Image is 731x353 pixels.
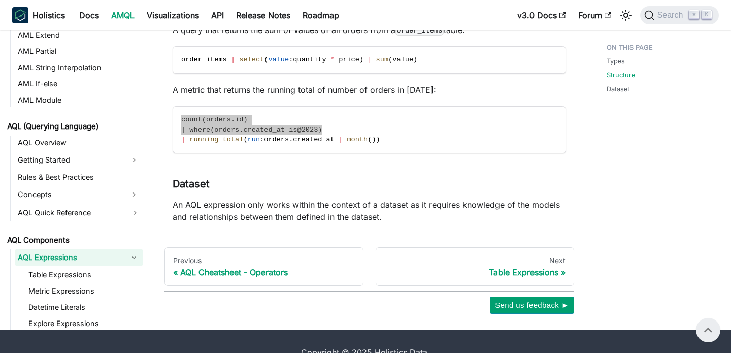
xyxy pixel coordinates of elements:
a: Rules & Best Practices [15,170,143,184]
span: created_at [293,136,335,143]
span: id [235,116,243,123]
span: count [181,116,202,123]
span: | [181,136,185,143]
span: quantity [293,56,326,63]
a: Dataset [607,84,629,94]
span: . [231,116,235,123]
a: AML Partial [15,44,143,58]
span: sum [376,56,388,63]
span: ( [368,136,372,143]
a: Datetime Literals [25,300,143,314]
span: | [339,136,343,143]
span: month [347,136,368,143]
div: Next [384,256,566,265]
b: Holistics [32,9,65,21]
span: run [248,136,260,143]
span: where [189,126,210,134]
a: AQL Components [4,233,143,247]
span: ( [210,126,214,134]
a: Explore Expressions [25,316,143,331]
a: Concepts [15,186,125,203]
span: value [268,56,289,63]
a: HolisticsHolistics [12,7,65,23]
span: ) [243,116,247,123]
span: Search [654,11,689,20]
code: order_items [395,25,444,36]
span: ) [318,126,322,134]
span: ) [413,56,417,63]
p: A metric that returns the running total of number of orders in [DATE]: [173,84,566,96]
span: | [368,56,372,63]
a: v3.0 Docs [511,7,572,23]
button: Expand sidebar category 'Concepts' [125,186,143,203]
span: ( [264,56,268,63]
a: Forum [572,7,617,23]
span: select [239,56,264,63]
kbd: K [702,10,712,19]
span: ) [359,56,363,63]
button: Expand sidebar category 'Getting Started' [125,152,143,168]
button: Scroll back to top [696,318,720,342]
span: . [289,136,293,143]
a: AML Module [15,93,143,107]
span: order_items [181,56,227,63]
span: 2023 [302,126,318,134]
span: ( [202,116,206,123]
a: AML String Interpolation [15,60,143,75]
span: : [289,56,293,63]
span: price [339,56,359,63]
span: ( [243,136,247,143]
a: AMQL [105,7,141,23]
a: AQL Overview [15,136,143,150]
a: NextTable Expressions [376,247,575,286]
a: Roadmap [296,7,345,23]
p: An AQL expression only works within the context of a dataset as it requires knowledge of the mode... [173,199,566,223]
a: AQL Expressions [15,249,125,266]
span: is [289,126,297,134]
button: Collapse sidebar category 'AQL Expressions' [125,249,143,266]
button: Send us feedback ► [490,297,574,314]
a: PreviousAQL Cheatsheet - Operators [164,247,363,286]
div: Previous [173,256,355,265]
a: AQL (Querying Language) [4,119,143,134]
a: API [205,7,230,23]
h3: Dataset [173,178,566,190]
span: orders [206,116,231,123]
span: ) [376,136,380,143]
span: ) [372,136,376,143]
img: Holistics [12,7,28,23]
a: AML If-else [15,77,143,91]
a: Docs [73,7,105,23]
span: | [181,126,185,134]
div: AQL Cheatsheet - Operators [173,267,355,277]
span: | [231,56,235,63]
span: orders [214,126,239,134]
a: Release Notes [230,7,296,23]
kbd: ⌘ [689,10,699,19]
nav: Docs pages [164,247,574,286]
span: Send us feedback ► [495,299,569,312]
span: created_at [243,126,285,134]
span: : [260,136,264,143]
span: running_total [189,136,243,143]
span: . [239,126,243,134]
span: orders [264,136,289,143]
a: Getting Started [15,152,125,168]
a: Structure [607,70,635,80]
a: Types [607,56,625,66]
a: AML Extend [15,28,143,42]
span: @ [297,126,302,134]
button: Switch between dark and light mode (currently light mode) [618,7,634,23]
a: Table Expressions [25,268,143,282]
button: Search (Command+K) [640,6,719,24]
a: Visualizations [141,7,205,23]
div: Table Expressions [384,267,566,277]
span: ( [388,56,392,63]
span: value [392,56,413,63]
a: AQL Quick Reference [15,205,143,221]
a: Metric Expressions [25,284,143,298]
